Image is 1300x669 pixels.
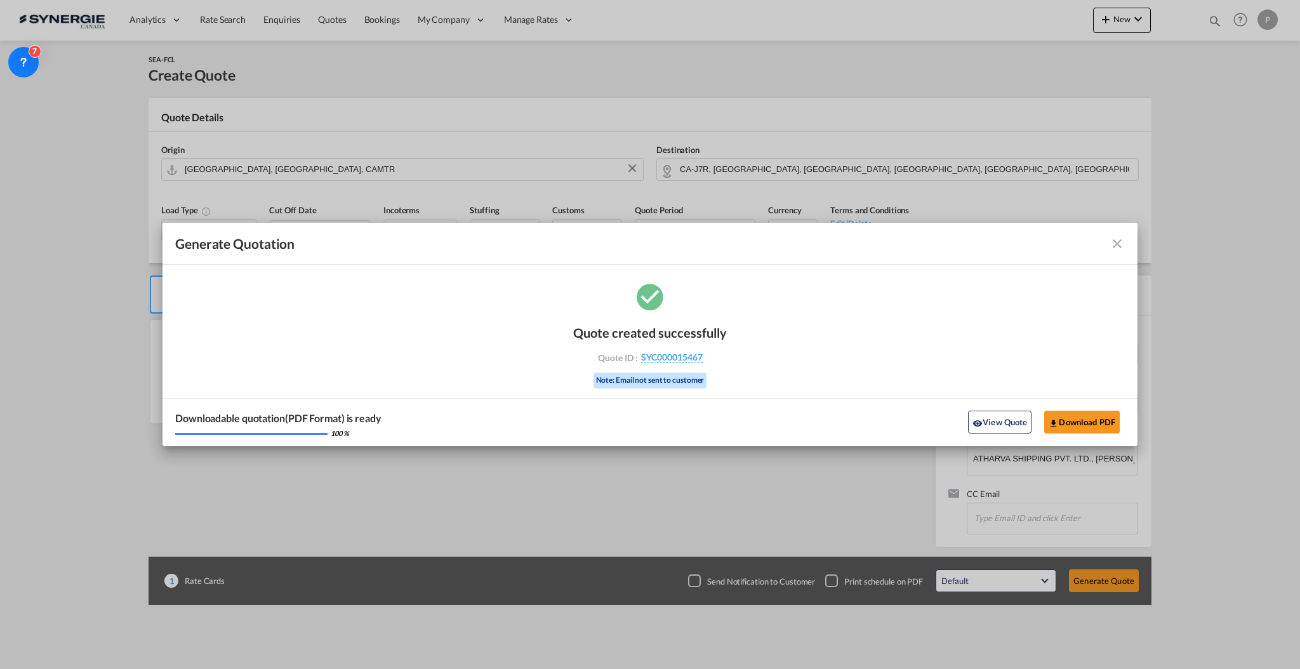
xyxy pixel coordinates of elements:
[162,223,1137,446] md-dialog: Generate Quotation Quote ...
[641,352,703,363] span: SYC000015467
[1044,411,1120,434] button: Download PDF
[576,352,724,363] div: Quote ID :
[594,373,707,388] div: Note: Email not sent to customer
[972,418,983,428] md-icon: icon-eye
[634,281,666,312] md-icon: icon-checkbox-marked-circle
[175,411,381,425] div: Downloadable quotation(PDF Format) is ready
[573,325,727,340] div: Quote created successfully
[968,411,1031,434] button: icon-eyeView Quote
[175,235,295,252] span: Generate Quotation
[1049,418,1059,428] md-icon: icon-download
[331,428,349,438] div: 100 %
[1110,236,1125,251] md-icon: icon-close fg-AAA8AD cursor m-0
